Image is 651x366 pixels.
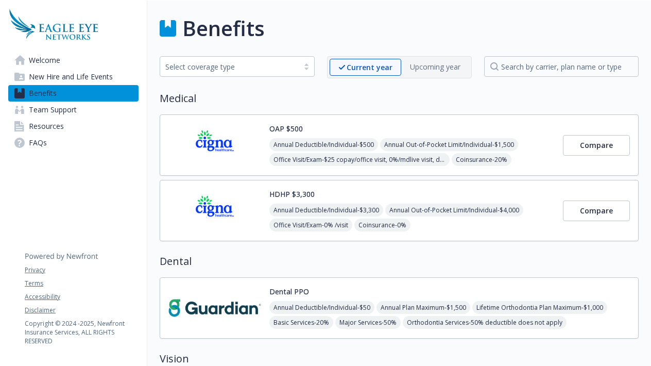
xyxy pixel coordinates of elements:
span: Compare [580,140,613,150]
span: Coinsurance - 20% [452,153,511,166]
a: Benefits [8,85,139,102]
a: FAQs [8,135,139,151]
a: Accessibility [25,292,138,302]
img: CIGNA carrier logo [168,123,261,167]
button: Compare [563,135,630,156]
a: Privacy [25,265,138,275]
p: Copyright © 2024 - 2025 , Newfront Insurance Services, ALL RIGHTS RESERVED [25,319,138,345]
div: Select coverage type [165,61,294,72]
span: Lifetime Orthodontia Plan Maximum - $1,000 [472,301,607,314]
span: Coinsurance - 0% [354,219,410,231]
span: FAQs [29,135,47,151]
a: Resources [8,118,139,135]
h2: Dental [160,254,639,269]
p: Upcoming year [410,61,460,72]
a: Terms [25,279,138,288]
span: Benefits [29,85,57,102]
p: Current year [347,62,392,73]
span: Annual Deductible/Individual - $3,300 [269,204,383,217]
button: Dental PPO [269,286,309,297]
span: Annual Out-of-Pocket Limit/Individual - $1,500 [380,138,518,151]
img: CIGNA carrier logo [168,189,261,232]
span: Basic Services - 20% [269,316,333,329]
button: Compare [563,201,630,221]
span: New Hire and Life Events [29,69,113,85]
span: Upcoming year [401,59,469,76]
span: Office Visit/Exam - $25 copay/office visit, 0%/mdlive visit, deductible does not apply [269,153,450,166]
span: Major Services - 50% [335,316,401,329]
span: Team Support [29,102,77,118]
span: Welcome [29,52,60,69]
span: Resources [29,118,64,135]
span: Annual Deductible/Individual - $500 [269,138,378,151]
button: HDHP $3,300 [269,189,315,199]
img: Guardian carrier logo [168,286,261,330]
a: Team Support [8,102,139,118]
span: Annual Plan Maximum - $1,500 [376,301,470,314]
h2: Medical [160,91,639,106]
span: Annual Deductible/Individual - $50 [269,301,374,314]
span: Orthodontia Services - 50% deductible does not apply [403,316,567,329]
span: Compare [580,206,613,215]
a: Disclaimer [25,306,138,315]
span: Annual Out-of-Pocket Limit/Individual - $4,000 [385,204,523,217]
a: New Hire and Life Events [8,69,139,85]
button: OAP $500 [269,123,303,134]
h1: Benefits [182,13,265,44]
span: Office Visit/Exam - 0% /visit [269,219,352,231]
a: Welcome [8,52,139,69]
input: search by carrier, plan name or type [484,56,639,77]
